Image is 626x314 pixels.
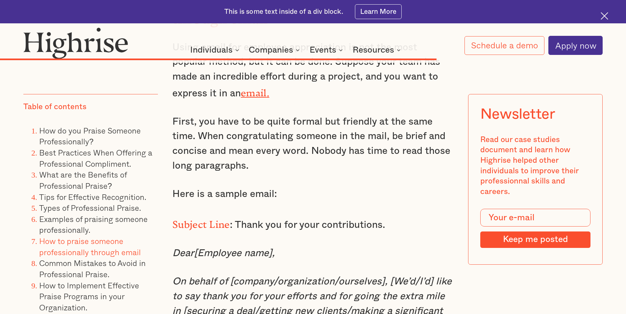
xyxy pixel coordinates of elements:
p: : Thank you for your contributions. [172,215,454,232]
div: Resources [353,46,394,54]
p: First, you have to be quite formal but friendly at the same time. When congratulating someone in ... [172,114,454,173]
div: Events [310,46,336,54]
a: How to Implement Effective Praise Programs in your Organization. [39,279,139,313]
div: Newsletter [480,106,555,123]
div: Individuals [190,46,241,54]
a: Best Practices When Offering a Professional Compliment. [39,146,152,170]
a: Types of Professional Praise. [39,202,141,214]
a: Common Mistakes to Avoid in Professional Praise. [39,257,146,280]
strong: Subject Line [172,219,230,225]
em: Dear[Employee name], [172,248,275,258]
div: Resources [353,46,403,54]
input: Your e-mail [480,209,590,227]
div: This is some text inside of a div block. [224,7,343,16]
a: Schedule a demo [464,36,544,55]
div: Companies [249,46,302,54]
a: How to praise someone professionally through email [39,235,141,258]
div: Read our case studies document and learn how Highrise helped other individuals to improve their p... [480,135,590,197]
p: Here is a sample email: [172,187,454,202]
a: email. [241,87,269,94]
div: Individuals [190,46,233,54]
strong: email [241,87,267,94]
img: Highrise logo [23,27,128,59]
form: Modal Form [480,209,590,248]
a: How do you Praise Someone Professionally? [39,124,141,147]
input: Keep me posted [480,231,590,248]
a: Apply now [548,36,602,55]
a: Tips for Effective Recognition. [39,190,146,203]
img: Cross icon [601,12,608,20]
div: Companies [249,46,293,54]
p: Using email for employee appreciation is not the most popular method, but it can be done. Suppose... [172,40,454,101]
div: Table of contents [23,102,87,112]
div: Events [310,46,345,54]
a: Learn More [355,4,402,19]
a: Examples of praising someone professionally. [39,212,148,236]
a: What are the Benefits of Professional Praise? [39,168,127,192]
